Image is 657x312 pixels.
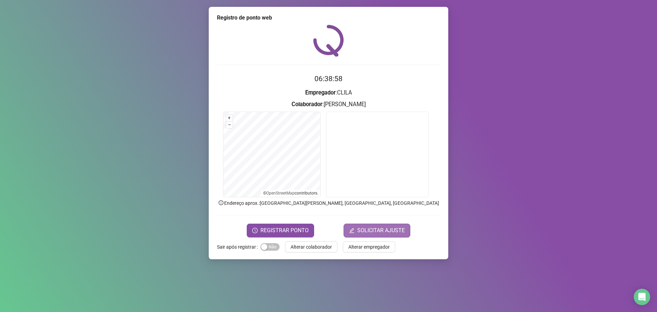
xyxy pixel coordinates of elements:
span: edit [349,228,355,233]
p: Endereço aprox. : [GEOGRAPHIC_DATA][PERSON_NAME], [GEOGRAPHIC_DATA], [GEOGRAPHIC_DATA] [217,199,440,207]
time: 06:38:58 [314,75,343,83]
span: Alterar empregador [348,243,390,251]
button: editSOLICITAR AJUSTE [344,224,410,237]
strong: Colaborador [292,101,322,108]
button: Alterar empregador [343,241,395,252]
a: OpenStreetMap [266,191,295,196]
h3: : CLILA [217,88,440,97]
label: Sair após registrar [217,241,260,252]
li: © contributors. [263,191,318,196]
h3: : [PERSON_NAME] [217,100,440,109]
span: Alterar colaborador [291,243,332,251]
div: Registro de ponto web [217,14,440,22]
strong: Empregador [305,89,336,96]
button: REGISTRAR PONTO [247,224,314,237]
button: – [226,122,233,128]
div: Open Intercom Messenger [634,289,650,305]
img: QRPoint [313,25,344,57]
span: REGISTRAR PONTO [260,226,309,235]
span: info-circle [218,200,224,206]
span: SOLICITAR AJUSTE [357,226,405,235]
span: clock-circle [252,228,258,233]
button: + [226,115,233,121]
button: Alterar colaborador [285,241,337,252]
